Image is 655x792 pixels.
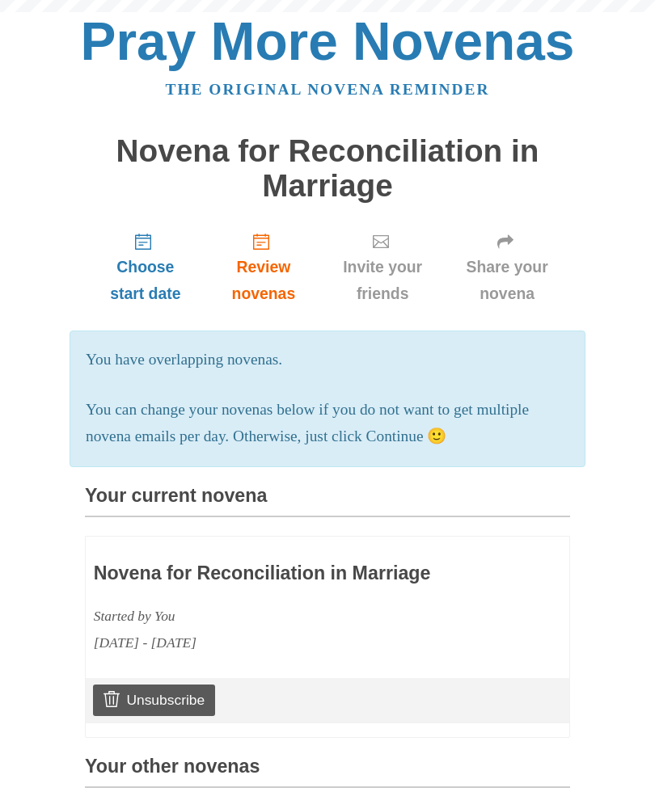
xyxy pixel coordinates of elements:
a: The original novena reminder [166,81,490,98]
a: Invite your friends [321,219,444,315]
h3: Your other novenas [85,756,570,788]
a: Share your novena [444,219,570,315]
div: Started by You [94,603,467,630]
h3: Novena for Reconciliation in Marriage [94,563,467,584]
a: Review novenas [206,219,321,315]
a: Unsubscribe [93,685,215,715]
a: Pray More Novenas [81,11,575,71]
p: You have overlapping novenas. [86,347,569,373]
div: [DATE] - [DATE] [94,630,467,656]
h1: Novena for Reconciliation in Marriage [85,134,570,203]
a: Choose start date [85,219,206,315]
span: Invite your friends [337,254,428,307]
span: Choose start date [101,254,190,307]
h3: Your current novena [85,486,570,517]
p: You can change your novenas below if you do not want to get multiple novena emails per day. Other... [86,397,569,450]
span: Share your novena [460,254,554,307]
span: Review novenas [222,254,305,307]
